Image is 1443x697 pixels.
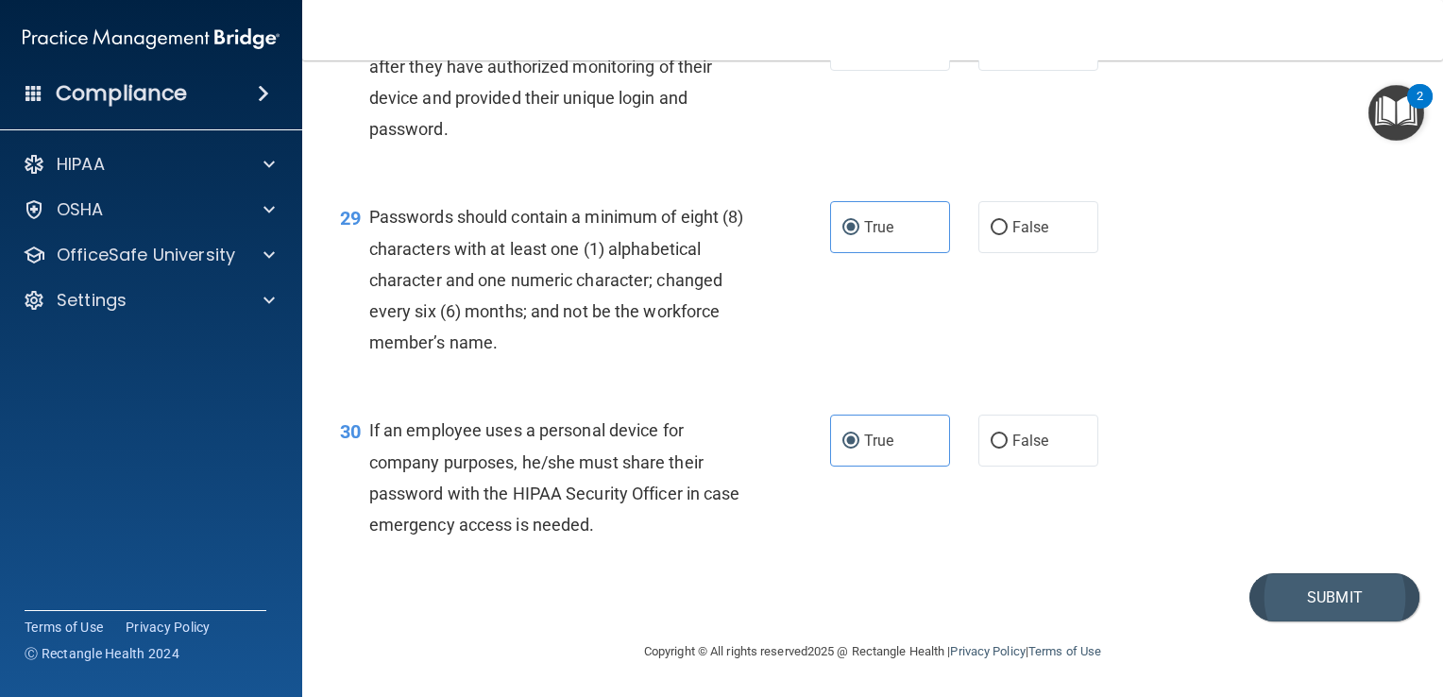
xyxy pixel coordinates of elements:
[950,644,1025,658] a: Privacy Policy
[369,207,744,352] span: Passwords should contain a minimum of eight (8) characters with at least one (1) alphabetical cha...
[1028,644,1101,658] a: Terms of Use
[57,289,127,312] p: Settings
[56,80,187,107] h4: Compliance
[1249,573,1419,621] button: Submit
[23,20,280,58] img: PMB logo
[57,153,105,176] p: HIPAA
[57,198,104,221] p: OSHA
[864,218,893,236] span: True
[25,618,103,637] a: Terms of Use
[1368,85,1424,141] button: Open Resource Center, 2 new notifications
[864,432,893,450] span: True
[1012,218,1049,236] span: False
[25,644,179,663] span: Ⓒ Rectangle Health 2024
[1417,96,1423,121] div: 2
[842,434,859,449] input: True
[842,221,859,235] input: True
[23,244,275,266] a: OfficeSafe University
[528,621,1217,682] div: Copyright © All rights reserved 2025 @ Rectangle Health | |
[57,244,235,266] p: OfficeSafe University
[340,420,361,443] span: 30
[23,289,275,312] a: Settings
[126,618,211,637] a: Privacy Policy
[369,420,740,535] span: If an employee uses a personal device for company purposes, he/she must share their password with...
[1012,432,1049,450] span: False
[991,221,1008,235] input: False
[23,198,275,221] a: OSHA
[23,153,275,176] a: HIPAA
[991,434,1008,449] input: False
[340,207,361,229] span: 29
